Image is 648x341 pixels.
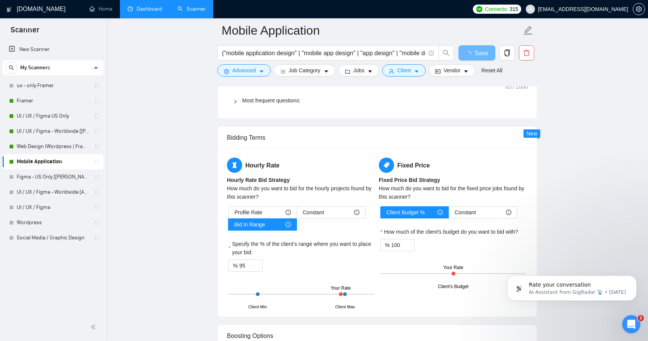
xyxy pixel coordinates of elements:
[633,6,645,12] a: setting
[94,83,100,89] span: holder
[9,42,97,57] a: New Scanner
[519,45,534,61] button: delete
[444,66,460,75] span: Vendor
[17,108,89,124] a: UI / UX / Figma US Only
[527,131,537,137] span: New
[227,158,242,173] span: hourglass
[458,45,495,61] button: Save
[289,66,320,75] span: Job Category
[239,260,262,271] input: Specify the % of the client's range where you want to place your bid:
[17,200,89,215] a: UI / UX / Figma
[17,154,89,169] a: Mobile Application
[94,220,100,226] span: holder
[439,49,453,56] span: search
[227,92,528,109] div: Most frequent questions:
[234,219,265,230] span: Bid In Range
[622,315,640,333] iframe: Intercom live chat
[227,184,376,201] div: How much do you want to bid for the hourly projects found by this scanner?
[6,3,12,16] img: logo
[345,69,350,74] span: folder
[94,204,100,210] span: holder
[128,6,162,12] a: dashboardDashboard
[94,113,100,119] span: holder
[509,5,518,13] span: 315
[386,207,425,218] span: Client Budget %
[94,174,100,180] span: holder
[438,283,468,290] div: Client's Budget
[227,158,376,173] h5: Hourly Rate
[6,65,17,70] span: search
[519,49,534,56] span: delete
[3,42,104,57] li: New Scanner
[354,210,359,215] span: info-circle
[506,210,511,215] span: info-circle
[233,99,238,104] span: right
[228,240,374,257] label: Specify the % of the client's range where you want to place your bid:
[485,5,508,13] span: Connects:
[259,69,264,74] span: caret-down
[500,49,514,56] span: copy
[463,69,469,74] span: caret-down
[89,6,112,12] a: homeHome
[367,69,373,74] span: caret-down
[235,207,262,218] span: Profile Rate
[94,189,100,195] span: holder
[324,69,329,74] span: caret-down
[437,210,443,215] span: info-circle
[380,228,518,236] label: How much of the client's budget do you want to bid with?
[528,6,533,12] span: user
[353,66,365,75] span: Jobs
[496,260,648,313] iframe: Intercom notifications message
[217,64,271,76] button: settingAdvancedcaret-down
[500,45,515,61] button: copy
[227,177,290,183] b: Hourly Rate Bid Strategy
[17,169,89,185] a: Figma - US Only [[PERSON_NAME]]
[248,304,267,310] div: Client Min
[474,48,488,58] span: Save
[379,184,528,201] div: How much do you want to bid for the fixed price jobs found by this scanner?
[391,239,414,251] input: How much of the client's budget do you want to bid with?
[5,24,45,40] span: Scanner
[429,64,475,76] button: idcardVendorcaret-down
[94,98,100,104] span: holder
[5,62,18,74] button: search
[17,185,89,200] a: UI / UX / Figma - Worldwide [Anya]
[286,210,291,215] span: info-circle
[330,285,351,292] div: Your Rate
[17,93,89,108] a: Framer
[227,127,528,148] div: Bidding Terms
[222,21,522,40] input: Scanner name...
[17,215,89,230] a: Wordpress
[303,207,324,218] span: Constant
[17,230,89,245] a: Social Media / Graphic Design
[379,177,440,183] b: Fixed Price Bid Strategy
[242,97,300,104] a: Most frequent questions:
[335,304,355,310] div: Client Max
[274,64,335,76] button: barsJob Categorycaret-down
[17,124,89,139] a: UI / UX / Figma - Worldwide [[PERSON_NAME]]
[94,159,100,165] span: holder
[379,158,528,173] h5: Fixed Price
[439,45,454,61] button: search
[414,69,419,74] span: caret-down
[389,69,394,74] span: user
[429,51,434,56] span: info-circle
[94,128,100,134] span: holder
[94,143,100,150] span: holder
[455,207,476,218] span: Constant
[465,51,474,57] span: loading
[224,69,229,74] span: setting
[382,64,426,76] button: userClientcaret-down
[177,6,206,12] a: searchScanner
[3,60,104,245] li: My Scanners
[286,222,291,227] span: info-circle
[523,25,533,35] span: edit
[17,139,89,154] a: Web Design (Wordpress | Framer)
[338,64,380,76] button: folderJobscaret-down
[91,323,98,331] span: double-left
